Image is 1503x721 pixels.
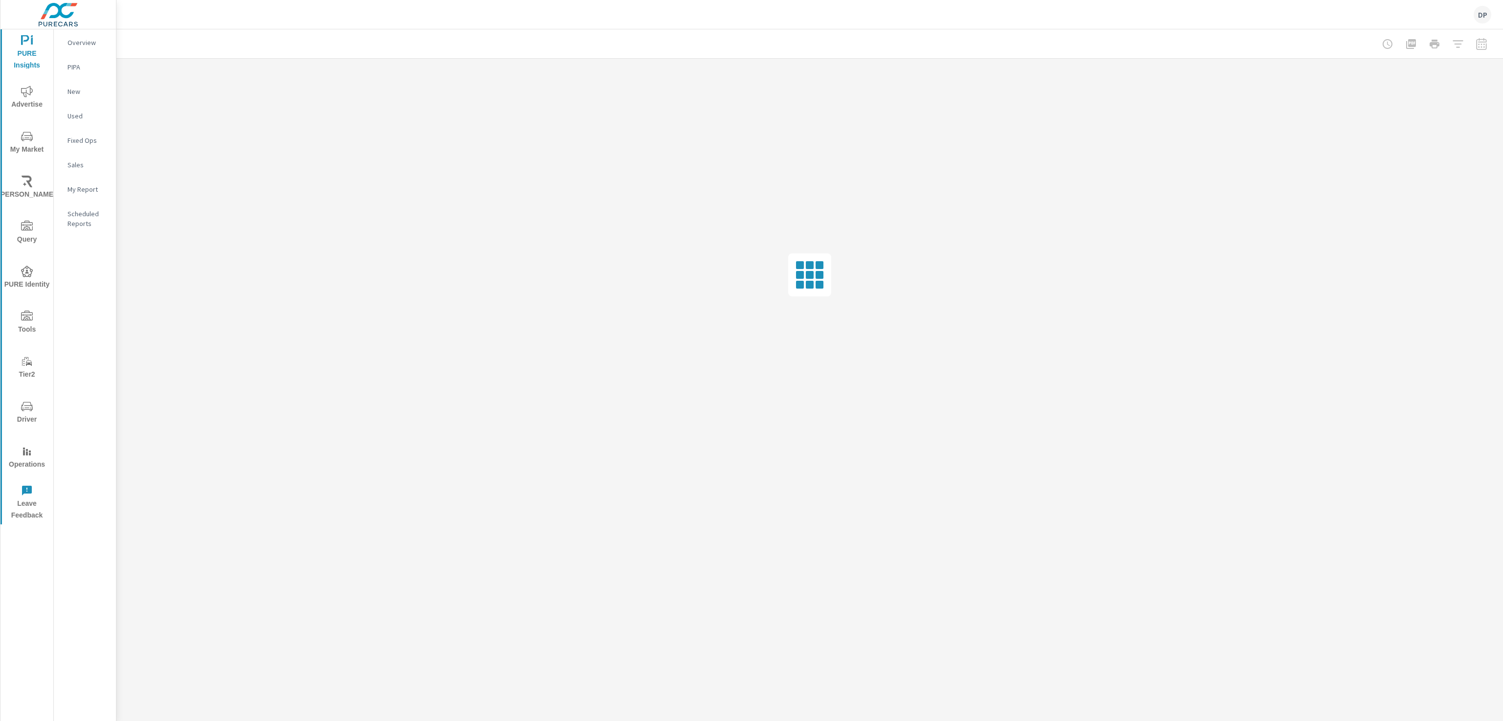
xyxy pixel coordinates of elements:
div: DP [1474,6,1491,23]
div: Used [54,109,116,123]
span: PURE Insights [3,35,50,71]
span: Driver [3,401,50,426]
span: Advertise [3,86,50,111]
p: Scheduled Reports [68,209,108,228]
p: Fixed Ops [68,135,108,145]
span: Leave Feedback [3,485,50,521]
p: New [68,87,108,96]
span: Query [3,221,50,246]
div: Sales [54,158,116,172]
span: Operations [3,446,50,471]
span: [PERSON_NAME] [3,176,50,201]
div: Scheduled Reports [54,206,116,231]
span: Tier2 [3,356,50,381]
span: Tools [3,311,50,336]
div: Overview [54,35,116,50]
div: PIPA [54,60,116,74]
div: My Report [54,182,116,197]
div: Fixed Ops [54,133,116,148]
span: My Market [3,131,50,156]
p: My Report [68,184,108,194]
p: PIPA [68,62,108,72]
p: Overview [68,38,108,47]
div: nav menu [0,29,53,524]
p: Used [68,111,108,121]
span: PURE Identity [3,266,50,291]
p: Sales [68,160,108,170]
div: New [54,84,116,99]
